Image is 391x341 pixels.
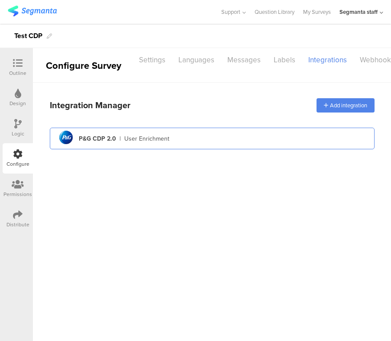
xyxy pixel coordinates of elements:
[339,8,378,16] div: Segmanta staff
[302,52,353,68] div: Integrations
[221,52,267,68] div: Messages
[12,130,24,138] div: Logic
[10,100,26,107] div: Design
[132,52,172,68] div: Settings
[9,69,26,77] div: Outline
[3,190,32,198] div: Permissions
[172,52,221,68] div: Languages
[33,58,132,73] div: Configure Survey
[8,6,57,16] img: segmanta logo
[124,134,169,143] div: User Enrichment
[221,8,240,16] span: Support
[6,160,29,168] div: Configure
[267,52,302,68] div: Labels
[50,99,130,112] div: Integration Manager
[79,134,116,143] div: P&G CDP 2.0
[120,134,121,143] div: |
[317,98,375,113] div: Add integration
[14,29,42,43] div: Test CDP
[6,221,29,228] div: Distribute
